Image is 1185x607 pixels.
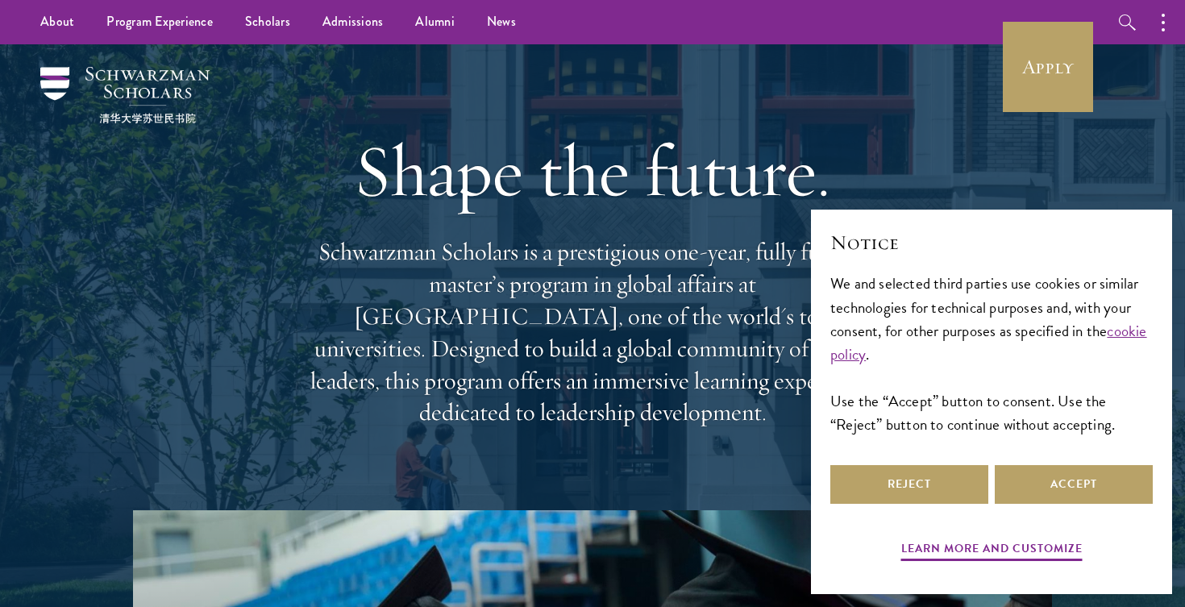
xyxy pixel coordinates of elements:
h2: Notice [830,229,1153,256]
img: Schwarzman Scholars [40,67,210,123]
button: Reject [830,465,988,504]
h1: Shape the future. [302,126,883,216]
button: Learn more and customize [901,538,1083,563]
a: cookie policy [830,319,1147,366]
a: Apply [1003,22,1093,112]
p: Schwarzman Scholars is a prestigious one-year, fully funded master’s program in global affairs at... [302,236,883,429]
button: Accept [995,465,1153,504]
div: We and selected third parties use cookies or similar technologies for technical purposes and, wit... [830,272,1153,435]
